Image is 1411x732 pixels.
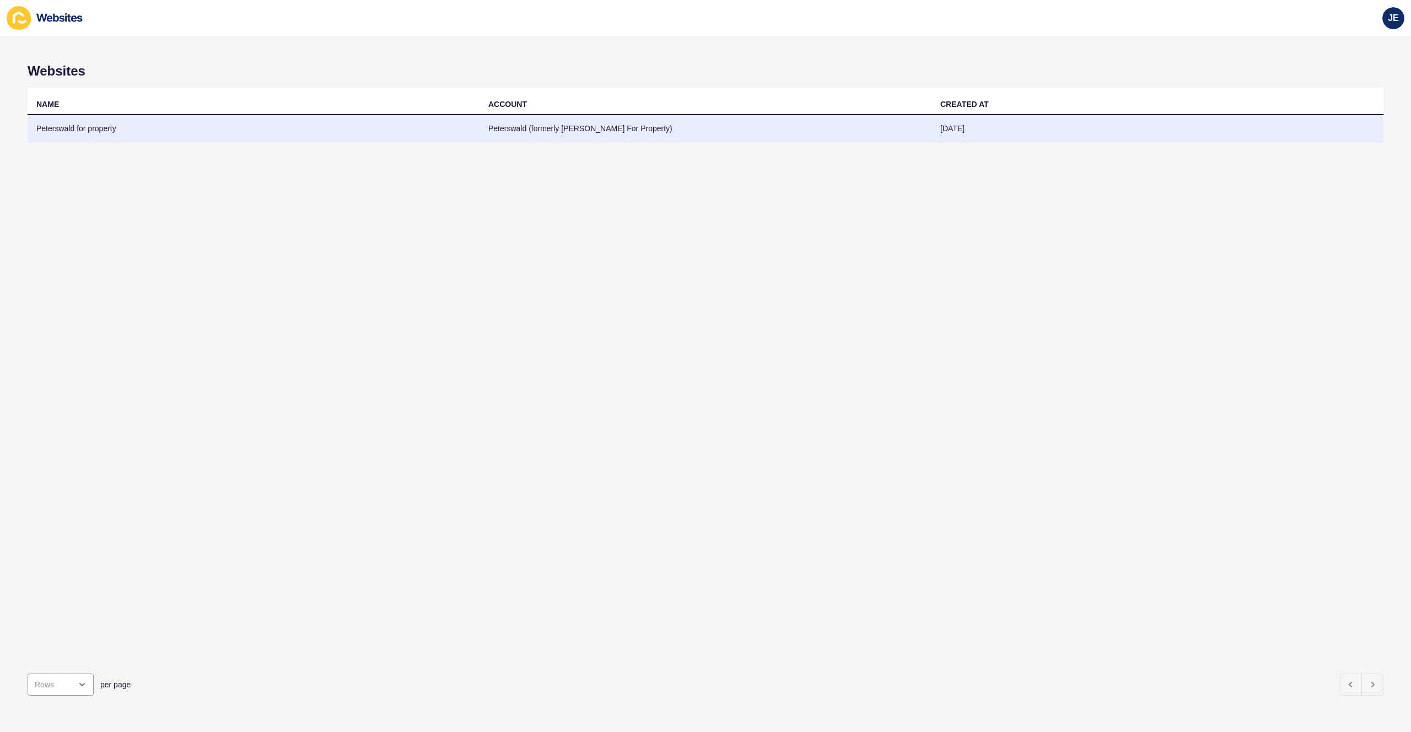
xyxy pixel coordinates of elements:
[28,63,1383,79] h1: Websites
[931,115,1383,142] td: [DATE]
[28,674,94,696] div: open menu
[488,99,527,110] div: ACCOUNT
[940,99,989,110] div: CREATED AT
[1388,13,1399,24] span: JE
[28,115,480,142] td: Peterswald for property
[100,679,131,690] span: per page
[36,99,59,110] div: NAME
[480,115,931,142] td: Peterswald (formerly [PERSON_NAME] For Property)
